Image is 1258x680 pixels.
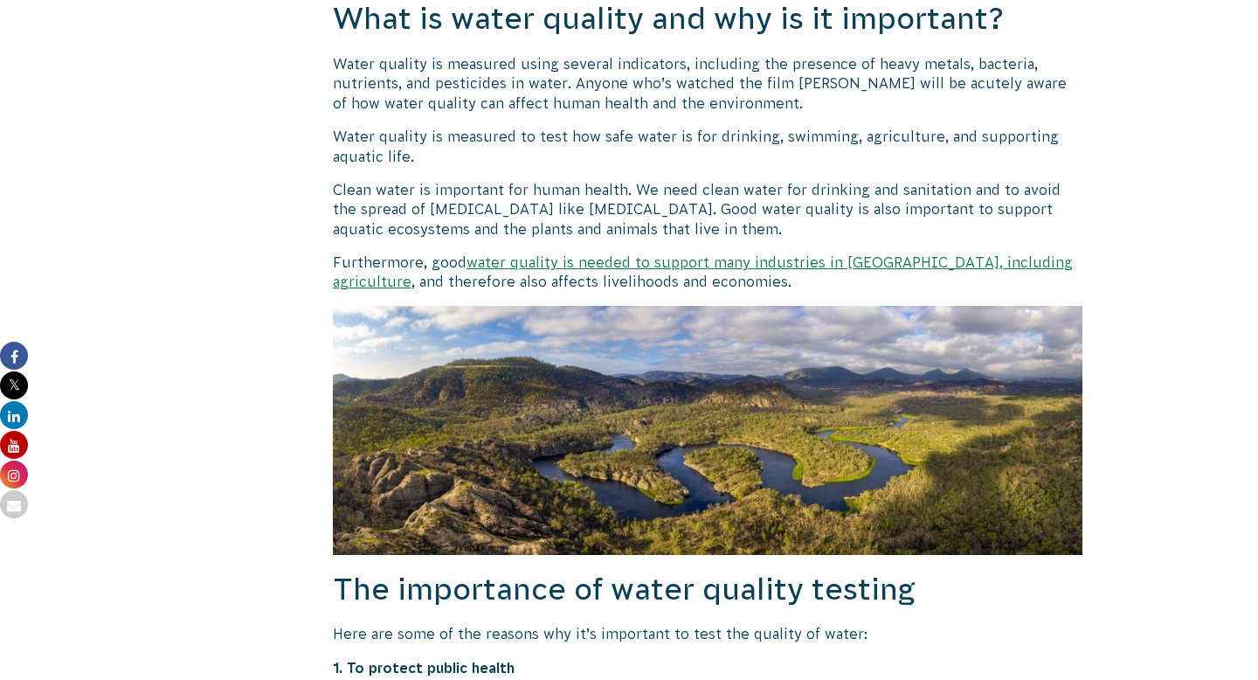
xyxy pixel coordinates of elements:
[333,180,1082,239] p: Clean water is important for human health. We need clean water for drinking and sanitation and to...
[333,54,1082,113] p: Water quality is measured using several indicators, including the presence of heavy metals, bacte...
[333,569,1082,611] h2: The importance of water quality testing
[333,624,1082,643] p: Here are some of the reasons why it’s important to test the quality of water:
[333,660,515,676] strong: 1. To protect public health
[333,254,1073,289] a: water quality is needed to support many industries in [GEOGRAPHIC_DATA], including agriculture
[333,127,1082,166] p: Water quality is measured to test how safe water is for drinking, swimming, agriculture, and supp...
[333,253,1082,292] p: Furthermore, good , and therefore also affects livelihoods and economies.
